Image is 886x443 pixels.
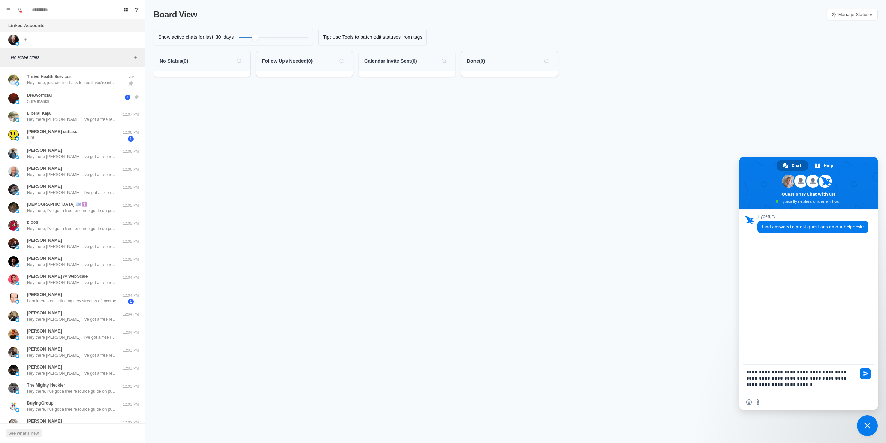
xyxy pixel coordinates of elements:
[158,34,213,41] p: Show active chats for last
[8,35,19,45] img: picture
[27,171,117,178] p: Hey there [PERSON_NAME], I've got a free resource guide on publishing, mind if I shared it with y...
[792,160,801,171] span: Chat
[122,329,139,335] p: 12:04 PM
[15,173,19,177] img: picture
[15,227,19,231] img: picture
[27,165,62,171] p: [PERSON_NAME]
[122,74,139,80] p: Sun
[15,281,19,285] img: picture
[120,4,131,15] button: Board View
[8,329,19,339] img: picture
[262,57,313,65] p: Follow Ups Needed ( 0 )
[8,130,19,140] img: picture
[122,311,139,317] p: 12:04 PM
[27,298,116,304] p: I am interested in finding new streams of income
[15,372,19,376] img: picture
[336,55,347,67] button: Search
[27,201,87,207] p: [DEMOGRAPHIC_DATA] 🇬🇷 ✝️
[122,149,139,154] p: 12:06 PM
[8,74,19,85] img: picture
[27,370,117,376] p: Hey there [PERSON_NAME], I've got a free resource guide on publishing, mind if I shared it with y...
[27,92,52,98] p: Dre.wofficial
[27,225,117,232] p: Hey there, I've got a free resource guide on publishing, mind if I shared it with you? Would love...
[27,129,77,135] p: [PERSON_NAME] cutlass
[122,167,139,172] p: 12:06 PM
[27,153,117,160] p: Hey there [PERSON_NAME], I've got a free resource guide on publishing, mind if I shared it with y...
[122,347,139,353] p: 12:03 PM
[213,34,224,41] span: 30
[122,365,139,371] p: 12:03 PM
[15,100,19,104] img: picture
[15,191,19,195] img: picture
[125,95,130,100] span: 1
[252,34,259,41] div: Filter by activity days
[15,81,19,86] img: picture
[27,243,117,250] p: Hey there [PERSON_NAME], I've got a free resource guide on publishing, mind if I shared it with y...
[128,136,134,142] span: 1
[541,55,552,67] button: Search
[8,166,19,177] img: picture
[355,34,423,41] p: to batch edit statuses from tags
[8,202,19,213] img: picture
[342,34,354,41] a: Tools
[8,383,19,393] img: picture
[8,311,19,321] img: picture
[122,239,139,245] p: 12:05 PM
[15,263,19,267] img: picture
[122,383,139,389] p: 12:03 PM
[27,346,62,352] p: [PERSON_NAME]
[8,256,19,267] img: picture
[27,388,117,395] p: Hey there, I've got a free resource guide on publishing, mind if I shared it with you? Would love...
[27,110,51,116] p: Liberál Kája
[27,328,62,334] p: [PERSON_NAME]
[14,4,25,15] button: Notifications
[8,111,19,122] img: picture
[860,368,871,379] span: Send
[27,292,62,298] p: [PERSON_NAME]
[15,408,19,412] img: picture
[27,147,62,153] p: [PERSON_NAME]
[27,73,72,80] p: Thrive Health Services
[27,135,36,141] p: KDP
[27,406,117,413] p: Hey there, I've got a free resource guide on publishing, mind if I shared it with you? Would love...
[8,347,19,357] img: picture
[27,418,62,424] p: [PERSON_NAME]
[15,42,19,46] img: picture
[439,55,450,67] button: Search
[8,419,19,429] img: picture
[122,257,139,263] p: 12:05 PM
[27,382,65,388] p: The Mighty Heckler
[15,354,19,358] img: picture
[746,399,752,405] span: Insert an emoji
[8,220,19,231] img: picture
[15,245,19,249] img: picture
[27,334,117,340] p: Hey there [PERSON_NAME] , I've got a free resource guide on publishing, mind if I shared it with ...
[27,183,62,189] p: [PERSON_NAME]
[122,275,139,281] p: 12:04 PM
[27,237,62,243] p: [PERSON_NAME]
[15,136,19,141] img: picture
[755,399,761,405] span: Send a file
[27,262,117,268] p: Hey there [PERSON_NAME], I've got a free resource guide on publishing, mind if I shared it with y...
[746,365,857,395] textarea: Compose your message...
[8,93,19,104] img: picture
[27,310,62,316] p: [PERSON_NAME]
[160,57,188,65] p: No Status ( 0 )
[21,36,30,44] button: Add account
[27,364,62,370] p: [PERSON_NAME]
[27,207,117,214] p: Hey there, I've got a free resource guide on publishing, mind if I shared it with you? Would love...
[122,419,139,425] p: 12:02 PM
[122,112,139,117] p: 12:07 PM
[8,148,19,159] img: picture
[809,160,840,171] a: Help
[364,57,417,65] p: Calendar Invite Sent ( 0 )
[11,54,131,61] p: No active filters
[757,214,868,219] span: Hypefury
[27,219,38,225] p: blood
[467,57,485,65] p: Done ( 0 )
[122,401,139,407] p: 12:03 PM
[27,255,62,262] p: [PERSON_NAME]
[8,238,19,249] img: picture
[27,352,117,358] p: Hey there [PERSON_NAME], I've got a free resource guide on publishing, mind if I shared it with y...
[824,160,833,171] span: Help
